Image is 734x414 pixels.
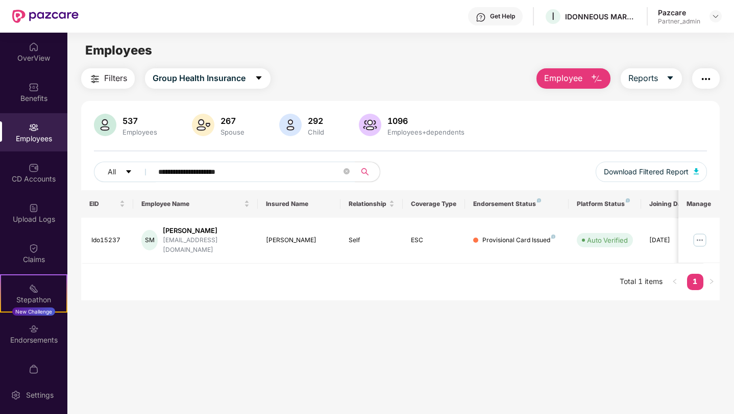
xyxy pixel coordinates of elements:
[596,162,707,182] button: Download Filtered Report
[279,114,302,136] img: svg+xml;base64,PHN2ZyB4bWxucz0iaHR0cDovL3d3dy53My5vcmcvMjAwMC9zdmciIHhtbG5zOnhsaW5rPSJodHRwOi8vd3...
[708,278,715,284] span: right
[141,200,242,208] span: Employee Name
[218,116,247,126] div: 267
[192,114,214,136] img: svg+xml;base64,PHN2ZyB4bWxucz0iaHR0cDovL3d3dy53My5vcmcvMjAwMC9zdmciIHhtbG5zOnhsaW5rPSJodHRwOi8vd3...
[344,168,350,174] span: close-circle
[687,274,703,289] a: 1
[11,390,21,400] img: svg+xml;base64,PHN2ZyBpZD0iU2V0dGluZy0yMHgyMCIgeG1sbnM9Imh0dHA6Ly93d3cudzMub3JnLzIwMDAvc3ZnIiB3aW...
[620,274,663,290] li: Total 1 items
[29,42,39,52] img: svg+xml;base64,PHN2ZyBpZD0iSG9tZSIgeG1sbnM9Imh0dHA6Ly93d3cudzMub3JnLzIwMDAvc3ZnIiB3aWR0aD0iMjAiIG...
[385,128,467,136] div: Employees+dependents
[678,190,720,218] th: Manage
[145,68,271,89] button: Group Health Insurancecaret-down
[94,114,116,136] img: svg+xml;base64,PHN2ZyB4bWxucz0iaHR0cDovL3d3dy53My5vcmcvMjAwMC9zdmciIHhtbG5zOnhsaW5rPSJodHRwOi8vd3...
[29,122,39,133] img: svg+xml;base64,PHN2ZyBpZD0iRW1wbG95ZWVzIiB4bWxucz0iaHR0cDovL3d3dy53My5vcmcvMjAwMC9zdmciIHdpZHRoPS...
[153,72,246,85] span: Group Health Insurance
[29,163,39,173] img: svg+xml;base64,PHN2ZyBpZD0iQ0RfQWNjb3VudHMiIGRhdGEtbmFtZT0iQ0QgQWNjb3VudHMiIHhtbG5zPSJodHRwOi8vd3...
[649,236,695,245] div: [DATE]
[108,166,116,177] span: All
[23,390,57,400] div: Settings
[29,243,39,253] img: svg+xml;base64,PHN2ZyBpZD0iQ2xhaW0iIHhtbG5zPSJodHRwOi8vd3d3LnczLm9yZy8yMDAwL3N2ZyIgd2lkdGg9IjIwIi...
[587,235,628,245] div: Auto Verified
[89,73,101,85] img: svg+xml;base64,PHN2ZyB4bWxucz0iaHR0cDovL3d3dy53My5vcmcvMjAwMC9zdmciIHdpZHRoPSIyNCIgaGVpZ2h0PSIyNC...
[565,12,637,21] div: IDONNEOUS MARKETING SERVICES PRIVATE LIMITED ( [GEOGRAPHIC_DATA])
[687,274,703,290] li: 1
[340,190,403,218] th: Relationship
[133,190,258,218] th: Employee Name
[29,324,39,334] img: svg+xml;base64,PHN2ZyBpZD0iRW5kb3JzZW1lbnRzIiB4bWxucz0iaHR0cDovL3d3dy53My5vcmcvMjAwMC9zdmciIHdpZH...
[703,274,720,290] button: right
[641,190,703,218] th: Joining Date
[658,17,700,25] div: Partner_admin
[355,168,375,176] span: search
[163,226,249,236] div: [PERSON_NAME]
[577,200,633,208] div: Platform Status
[359,114,381,136] img: svg+xml;base64,PHN2ZyB4bWxucz0iaHR0cDovL3d3dy53My5vcmcvMjAwMC9zdmciIHhtbG5zOnhsaW5rPSJodHRwOi8vd3...
[344,167,350,177] span: close-circle
[658,8,700,17] div: Pazcare
[306,116,326,126] div: 292
[29,283,39,294] img: svg+xml;base64,PHN2ZyB4bWxucz0iaHR0cDovL3d3dy53My5vcmcvMjAwMC9zdmciIHdpZHRoPSIyMSIgaGVpZ2h0PSIyMC...
[703,274,720,290] li: Next Page
[712,12,720,20] img: svg+xml;base64,PHN2ZyBpZD0iRHJvcGRvd24tMzJ4MzIiIHhtbG5zPSJodHRwOi8vd3d3LnczLm9yZy8yMDAwL3N2ZyIgd2...
[29,203,39,213] img: svg+xml;base64,PHN2ZyBpZD0iVXBsb2FkX0xvZ3MiIGRhdGEtbmFtZT0iVXBsb2FkIExvZ3MiIHhtbG5zPSJodHRwOi8vd3...
[120,116,159,126] div: 537
[125,168,132,176] span: caret-down
[266,236,333,245] div: [PERSON_NAME]
[403,190,465,218] th: Coverage Type
[694,168,699,174] img: svg+xml;base64,PHN2ZyB4bWxucz0iaHR0cDovL3d3dy53My5vcmcvMjAwMC9zdmciIHhtbG5zOnhsaW5rPSJodHRwOi8vd3...
[536,68,610,89] button: Employee
[141,230,158,250] div: SM
[120,128,159,136] div: Employees
[672,278,678,284] span: left
[218,128,247,136] div: Spouse
[490,12,515,20] div: Get Help
[544,72,582,85] span: Employee
[255,74,263,83] span: caret-down
[355,162,380,182] button: search
[81,190,133,218] th: EID
[700,73,712,85] img: svg+xml;base64,PHN2ZyB4bWxucz0iaHR0cDovL3d3dy53My5vcmcvMjAwMC9zdmciIHdpZHRoPSIyNCIgaGVpZ2h0PSIyNC...
[628,72,658,85] span: Reports
[81,68,135,89] button: Filters
[91,236,125,245] div: Ido15237
[621,68,682,89] button: Reportscaret-down
[667,274,683,290] button: left
[29,82,39,92] img: svg+xml;base64,PHN2ZyBpZD0iQmVuZWZpdHMiIHhtbG5zPSJodHRwOi8vd3d3LnczLm9yZy8yMDAwL3N2ZyIgd2lkdGg9Ij...
[1,295,66,305] div: Stepathon
[551,235,555,239] img: svg+xml;base64,PHN2ZyB4bWxucz0iaHR0cDovL3d3dy53My5vcmcvMjAwMC9zdmciIHdpZHRoPSI4IiBoZWlnaHQ9IjgiIH...
[94,162,156,182] button: Allcaret-down
[306,128,326,136] div: Child
[552,10,554,22] span: I
[163,236,249,255] div: [EMAIL_ADDRESS][DOMAIN_NAME]
[473,200,560,208] div: Endorsement Status
[604,166,689,177] span: Download Filtered Report
[29,364,39,374] img: svg+xml;base64,PHN2ZyBpZD0iTXlfT3JkZXJzIiBkYXRhLW5hbWU9Ik15IE9yZGVycyIgeG1sbnM9Imh0dHA6Ly93d3cudz...
[591,73,603,85] img: svg+xml;base64,PHN2ZyB4bWxucz0iaHR0cDovL3d3dy53My5vcmcvMjAwMC9zdmciIHhtbG5zOnhsaW5rPSJodHRwOi8vd3...
[104,72,127,85] span: Filters
[12,307,55,316] div: New Challenge
[476,12,486,22] img: svg+xml;base64,PHN2ZyBpZD0iSGVscC0zMngzMiIgeG1sbnM9Imh0dHA6Ly93d3cudzMub3JnLzIwMDAvc3ZnIiB3aWR0aD...
[258,190,341,218] th: Insured Name
[667,274,683,290] li: Previous Page
[349,236,395,245] div: Self
[666,74,674,83] span: caret-down
[85,43,152,58] span: Employees
[89,200,117,208] span: EID
[385,116,467,126] div: 1096
[12,10,79,23] img: New Pazcare Logo
[482,236,555,245] div: Provisional Card Issued
[537,198,541,202] img: svg+xml;base64,PHN2ZyB4bWxucz0iaHR0cDovL3d3dy53My5vcmcvMjAwMC9zdmciIHdpZHRoPSI4IiBoZWlnaHQ9IjgiIH...
[411,236,457,245] div: ESC
[626,198,630,202] img: svg+xml;base64,PHN2ZyB4bWxucz0iaHR0cDovL3d3dy53My5vcmcvMjAwMC9zdmciIHdpZHRoPSI4IiBoZWlnaHQ9IjgiIH...
[349,200,387,208] span: Relationship
[692,232,708,248] img: manageButton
